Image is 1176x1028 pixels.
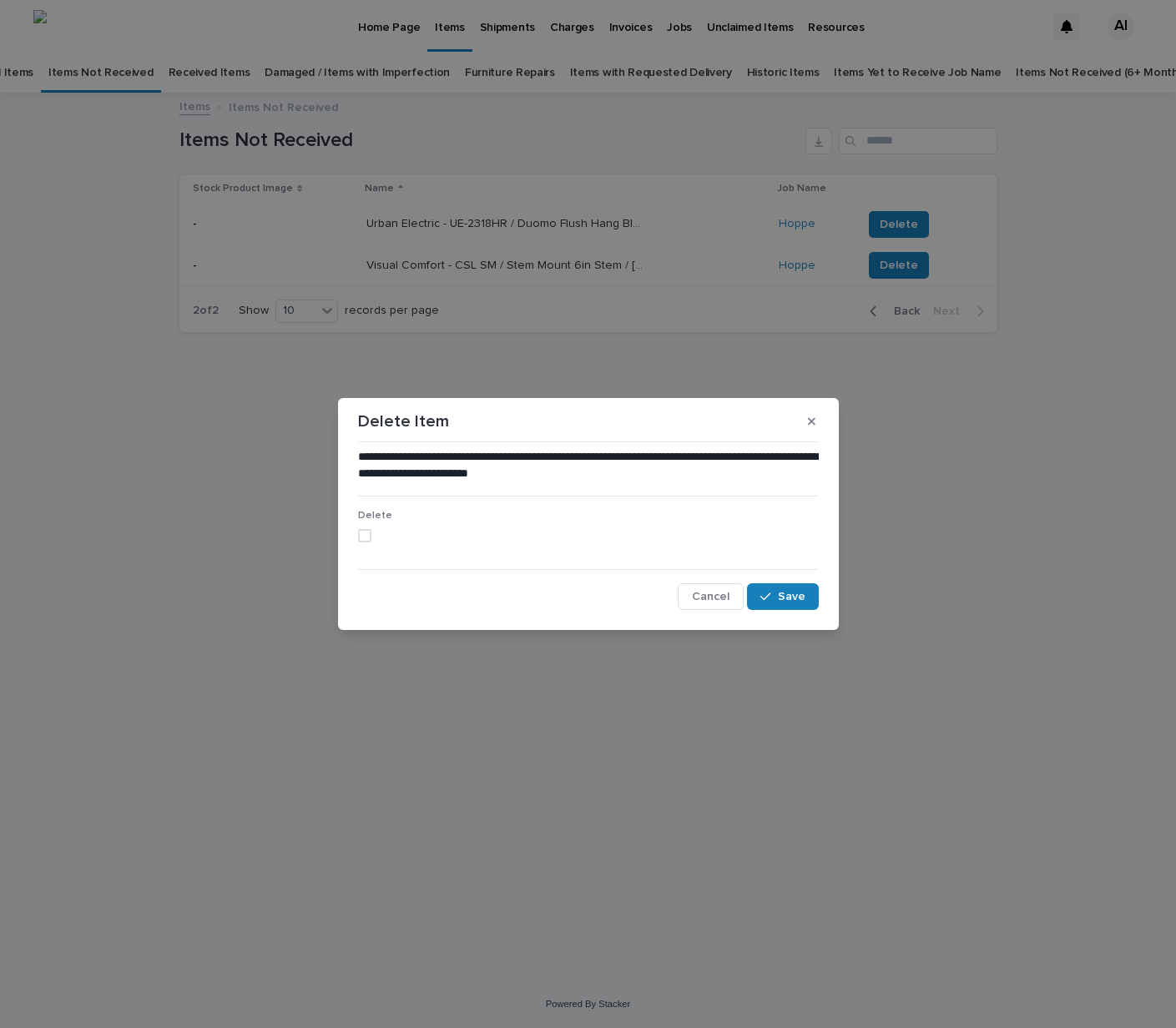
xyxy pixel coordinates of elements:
button: Cancel [678,583,744,610]
span: Save [778,591,805,602]
button: Save [747,583,818,610]
span: Delete [358,511,392,521]
p: Delete Item [358,411,449,431]
span: Cancel [692,591,729,602]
